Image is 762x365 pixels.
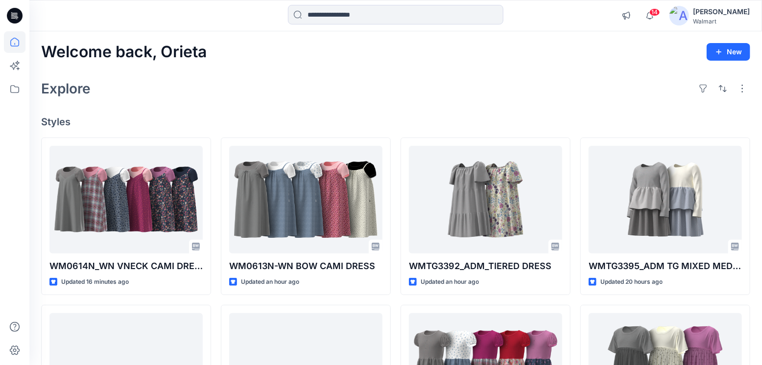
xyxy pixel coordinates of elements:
[669,6,689,25] img: avatar
[49,146,203,253] a: WM0614N_WN VNECK CAMI DRESS
[229,259,382,273] p: WM0613N-WN BOW CAMI DRESS
[241,277,299,287] p: Updated an hour ago
[409,146,562,253] a: WMTG3392_ADM_TIERED DRESS
[589,146,742,253] a: WMTG3395_ADM TG MIXED MEDIA DRESS
[229,146,382,253] a: WM0613N-WN BOW CAMI DRESS
[589,259,742,273] p: WMTG3395_ADM TG MIXED MEDIA DRESS
[707,43,750,61] button: New
[693,6,750,18] div: [PERSON_NAME]
[649,8,660,16] span: 14
[49,259,203,273] p: WM0614N_WN VNECK CAMI DRESS
[61,277,129,287] p: Updated 16 minutes ago
[693,18,750,25] div: Walmart
[600,277,663,287] p: Updated 20 hours ago
[41,81,91,96] h2: Explore
[41,116,750,128] h4: Styles
[421,277,479,287] p: Updated an hour ago
[41,43,207,61] h2: Welcome back, Orieta
[409,259,562,273] p: WMTG3392_ADM_TIERED DRESS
